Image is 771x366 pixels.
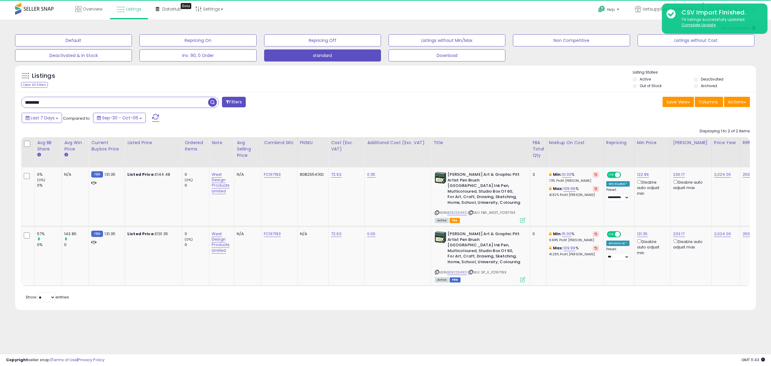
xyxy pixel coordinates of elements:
[673,238,707,250] div: Disable auto adjust max
[435,172,525,222] div: ASIN:
[513,34,630,46] button: Non Competitive
[699,99,718,105] span: Columns
[549,245,599,257] div: %
[102,115,138,121] span: Sep-30 - Oct-06
[532,140,544,159] div: FBA Total Qty
[711,137,740,167] th: CSV column name: cust_attr_1_Price Year
[682,22,716,27] u: Complete Update
[185,172,209,177] div: 0
[389,34,505,46] button: Listings without Min/Max
[553,186,563,191] b: Max:
[677,8,763,17] div: CSV Import Finished.
[553,231,562,237] b: Min:
[185,237,193,242] small: (0%)
[563,245,576,251] a: 109.99
[606,188,630,201] div: Preset:
[448,172,521,207] b: [PERSON_NAME] Art & Graphic Pitt Artist Pen Brush [GEOGRAPHIC_DATA] Ink Pen, Multicoloured, Studi...
[264,34,381,46] button: Repricing Off
[212,172,229,194] a: West Design Products Limited
[15,49,132,62] button: Deactivated & In Stock
[468,210,515,215] span: | SKU: FBA_WEST_FC167193
[673,140,709,146] div: [PERSON_NAME]
[91,140,122,152] div: Current Buybox Price
[637,140,668,146] div: Min Price
[222,97,245,107] button: Filters
[212,231,229,254] a: West Design Products Limited
[435,218,449,223] span: All listings currently available for purchase on Amazon
[91,231,103,237] small: FBM
[433,140,527,146] div: Title
[637,231,648,237] a: 131.35
[237,172,257,177] div: N/A
[21,82,48,88] div: Clear All Filters
[447,210,467,215] a: B0B2S541XD
[637,172,649,178] a: 122.99
[549,252,599,257] p: 41.28% Profit [PERSON_NAME]
[139,34,256,46] button: Repricing On
[553,172,562,177] b: Min:
[63,115,91,121] span: Compared to:
[532,231,542,237] div: 0
[549,193,599,197] p: 41.82% Profit [PERSON_NAME]
[93,113,146,123] button: Sep-30 - Oct-06
[607,7,615,12] span: Help
[367,231,376,237] a: 0.00
[643,6,693,12] span: iartsupplies ~ trinity arts
[606,181,630,187] div: Win BuyBox *
[640,77,651,82] label: Active
[593,1,625,20] a: Help
[264,140,295,146] div: Combind SKU
[181,3,191,9] div: Tooltip anchor
[185,178,193,182] small: (0%)
[26,294,69,300] span: Show: entries
[714,140,738,146] div: Price Year
[300,140,326,146] div: FNSKU
[553,245,563,251] b: Max:
[637,238,666,256] div: Disable auto adjust min
[212,140,232,146] div: Note
[64,242,89,248] div: 0
[32,72,55,80] h5: Listings
[677,17,763,28] div: 74 listings successfully updated.
[638,34,754,46] button: Listings without Cost
[264,172,281,178] a: FC167193
[607,172,615,178] span: ON
[127,172,155,177] b: Listed Price:
[563,186,576,192] a: 109.99
[105,172,115,177] span: 131.35
[743,231,756,237] a: 250.00
[331,231,342,237] a: 72.92
[64,152,68,158] small: Avg Win Price.
[185,183,209,188] div: 0
[743,172,756,178] a: 250.00
[185,242,209,248] div: 0
[549,238,599,242] p: 9.99% Profit [PERSON_NAME]
[264,231,281,237] a: FC167193
[300,172,324,177] div: B0B2S541XD
[549,172,599,183] div: %
[549,179,599,183] p: 7.11% Profit [PERSON_NAME]
[633,70,756,75] p: Listing States:
[447,270,467,275] a: B0B2S541XD
[663,97,694,107] button: Save View
[435,277,449,282] span: All listings currently available for purchase on Amazon
[607,232,615,237] span: ON
[15,34,132,46] button: Default
[620,232,630,237] span: OFF
[701,77,723,82] label: Deactivated
[37,183,61,188] div: 0%
[127,231,155,237] b: Listed Price:
[64,172,84,177] div: N/A
[367,140,428,146] div: Additional Cost (Exc. VAT)
[435,172,446,184] img: 51TC9tEvvEL._SL40_.jpg
[237,231,257,237] div: N/A
[64,231,89,237] div: 143.85
[435,231,525,282] div: ASIN:
[450,218,460,223] span: FBA
[105,231,115,237] span: 131.35
[673,179,707,191] div: Disable auto adjust max
[549,186,599,197] div: %
[468,270,506,275] span: | SKU: SP_E_FC167193
[64,140,86,152] div: Avg Win Price
[127,140,179,146] div: Listed Price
